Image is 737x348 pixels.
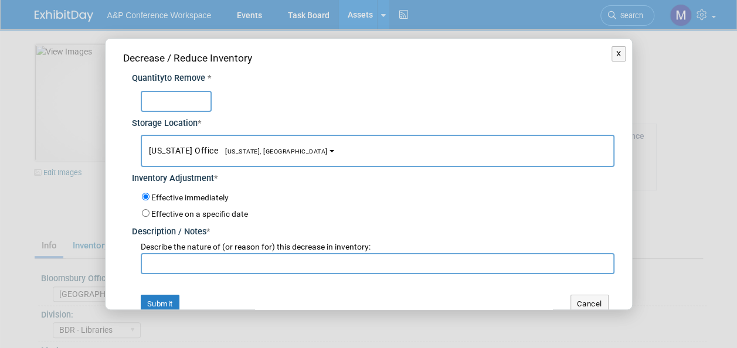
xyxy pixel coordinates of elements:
button: Cancel [570,295,609,313]
span: Describe the nature of (or reason for) this decrease in inventory: [141,242,371,251]
span: to Remove [164,73,205,83]
label: Effective on a specific date [151,209,248,219]
button: [US_STATE] Office[US_STATE], [GEOGRAPHIC_DATA] [141,135,614,167]
span: [US_STATE], [GEOGRAPHIC_DATA] [218,148,328,155]
span: Decrease / Reduce Inventory [123,52,252,64]
div: Inventory Adjustment [132,167,614,185]
button: X [612,46,626,62]
button: Submit [141,295,179,313]
span: [US_STATE] Office [149,146,328,155]
div: Description / Notes [132,220,614,238]
div: Quantity [132,73,614,85]
div: Storage Location [132,112,614,130]
label: Effective immediately [151,192,229,204]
